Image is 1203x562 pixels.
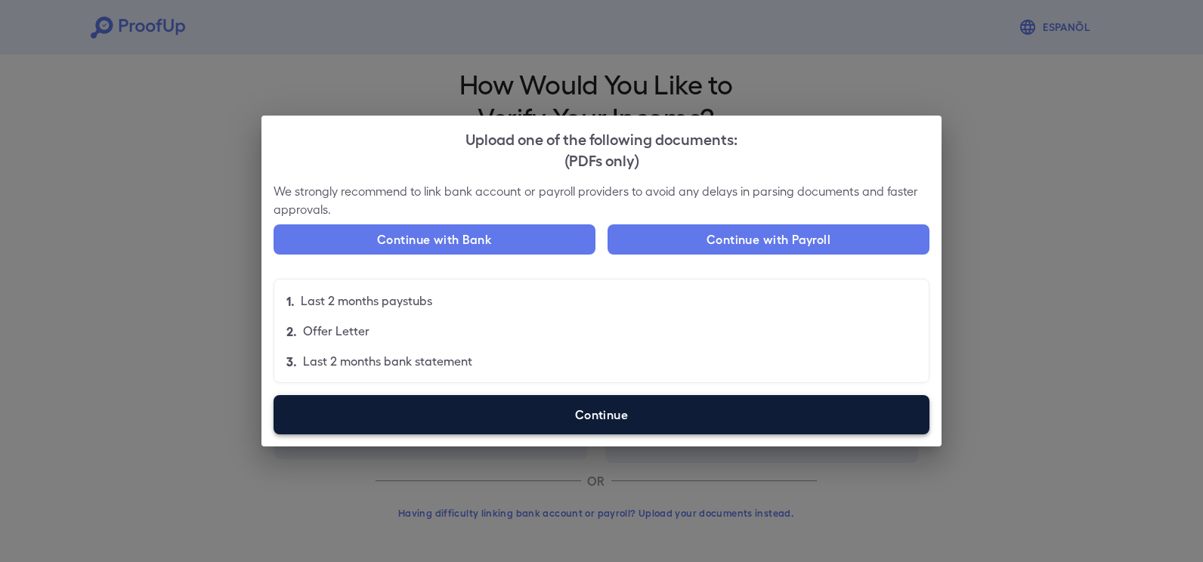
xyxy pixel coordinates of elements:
p: 1. [286,292,295,310]
h2: Upload one of the following documents: [261,116,942,182]
p: 2. [286,322,297,340]
button: Continue with Payroll [608,224,929,255]
p: 3. [286,352,297,370]
label: Continue [274,395,929,434]
p: Last 2 months bank statement [303,352,472,370]
p: We strongly recommend to link bank account or payroll providers to avoid any delays in parsing do... [274,182,929,218]
p: Offer Letter [303,322,370,340]
div: (PDFs only) [274,149,929,170]
button: Continue with Bank [274,224,595,255]
p: Last 2 months paystubs [301,292,432,310]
